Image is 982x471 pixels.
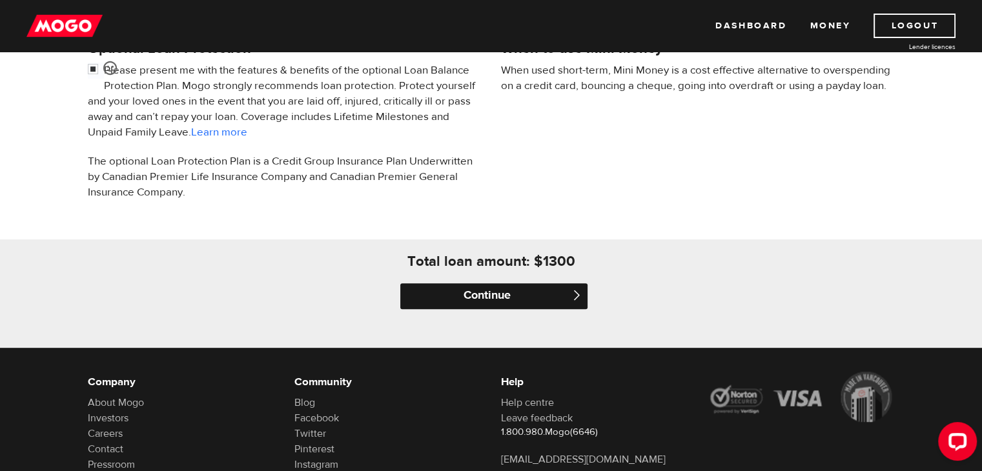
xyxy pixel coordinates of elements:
a: Learn more [191,125,247,139]
iframe: LiveChat chat widget [928,417,982,471]
h4: Total loan amount: $ [407,252,543,270]
h4: 1300 [543,252,575,270]
p: When used short-term, Mini Money is a cost effective alternative to overspending on a credit card... [501,63,895,94]
a: [EMAIL_ADDRESS][DOMAIN_NAME] [501,453,666,466]
a: Blog [294,396,315,409]
input: <span class="smiley-face happy"></span> [88,63,104,79]
a: Help centre [501,396,554,409]
a: Investors [88,412,128,425]
a: Dashboard [715,14,786,38]
a: Lender licences [859,42,956,52]
h6: Company [88,374,275,390]
h6: Community [294,374,482,390]
a: Pressroom [88,458,135,471]
a: Instagram [294,458,338,471]
a: Facebook [294,412,339,425]
a: Logout [874,14,956,38]
a: Twitter [294,427,326,440]
a: Pinterest [294,443,334,456]
p: 1.800.980.Mogo(6646) [501,426,688,439]
a: Careers [88,427,123,440]
img: legal-icons-92a2ffecb4d32d839781d1b4e4802d7b.png [708,372,895,422]
span:  [571,290,582,301]
p: Please present me with the features & benefits of the optional Loan Balance Protection Plan. Mogo... [88,63,482,140]
img: mogo_logo-11ee424be714fa7cbb0f0f49df9e16ec.png [26,14,103,38]
a: Contact [88,443,123,456]
a: About Mogo [88,396,144,409]
h6: Help [501,374,688,390]
a: Money [810,14,850,38]
input: Continue [400,283,588,309]
p: The optional Loan Protection Plan is a Credit Group Insurance Plan Underwritten by Canadian Premi... [88,154,482,200]
a: Leave feedback [501,412,573,425]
